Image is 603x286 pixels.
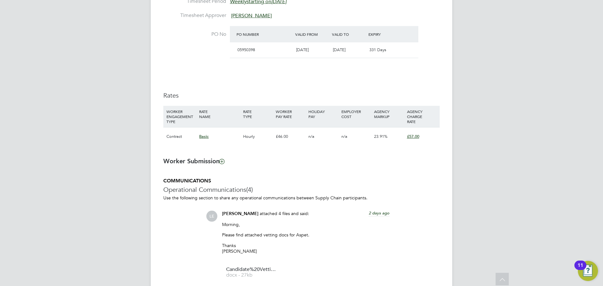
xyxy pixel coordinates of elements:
[163,195,440,201] p: Use the following section to share any operational communications between Supply Chain participants.
[222,243,389,254] p: Thanks [PERSON_NAME]
[163,186,440,194] h3: Operational Communications
[163,12,226,19] label: Timesheet Approver
[274,127,307,146] div: £46.00
[307,106,340,122] div: HOLIDAY PAY
[260,211,309,216] span: attached 4 files and said:
[246,186,253,194] span: (4)
[165,106,198,127] div: WORKER ENGAGEMENT TYPE
[226,267,276,272] span: Candidate%20Vetting%20Form%20Aspet%20Movasisyan
[242,127,274,146] div: Hourly
[222,211,258,216] span: [PERSON_NAME]
[578,261,598,281] button: Open Resource Center, 11 new notifications
[242,106,274,122] div: RATE TYPE
[330,29,367,40] div: Valid To
[369,47,386,52] span: 331 Days
[206,211,217,222] span: LE
[198,106,241,122] div: RATE NAME
[222,232,389,238] p: Please find attached vetting docs for Aspet.
[274,106,307,122] div: WORKER PAY RATE
[294,29,330,40] div: Valid From
[308,134,314,139] span: n/a
[163,91,440,100] h3: Rates
[222,222,389,227] p: Morning,
[226,267,276,278] a: Candidate%20Vetting%20Form%20Aspet%20Movasisyan docx - 27kb
[369,210,389,216] span: 2 days ago
[374,134,388,139] span: 23.91%
[407,134,419,139] span: £57.00
[199,134,209,139] span: Basic
[340,106,372,122] div: EMPLOYER COST
[341,134,347,139] span: n/a
[165,127,198,146] div: Contract
[296,47,309,52] span: [DATE]
[226,273,276,278] span: docx - 27kb
[578,265,583,273] div: 11
[367,29,404,40] div: Expiry
[163,157,224,165] b: Worker Submission
[235,29,294,40] div: PO Number
[333,47,345,52] span: [DATE]
[163,31,226,38] label: PO No
[163,178,440,184] h5: COMMUNICATIONS
[237,47,255,52] span: 05950398
[231,13,272,19] span: [PERSON_NAME]
[405,106,438,127] div: AGENCY CHARGE RATE
[372,106,405,122] div: AGENCY MARKUP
